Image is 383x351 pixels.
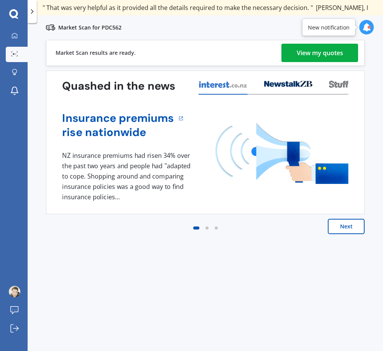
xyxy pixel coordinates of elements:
a: View my quotes [281,44,358,62]
button: Next [328,219,365,234]
div: NZ insurance premiums had risen 34% over the past two years and people had "adapted to cope. Shop... [62,151,193,202]
div: Market Scan results are ready. [56,40,136,66]
a: rise nationwide [62,125,174,139]
div: View my quotes [297,44,343,62]
div: New notification [308,23,350,31]
a: Insurance premiums [62,111,174,125]
p: Market Scan for PDC562 [58,24,122,31]
img: rv.0245371a01b30db230af.svg [46,23,55,32]
img: media image [215,123,348,184]
h3: Quashed in the news [62,79,175,93]
img: AOh14GijbBbikelDiamO1Htcu8uQgIryxDzcBYolkobRkQ=s96-c [9,286,20,297]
